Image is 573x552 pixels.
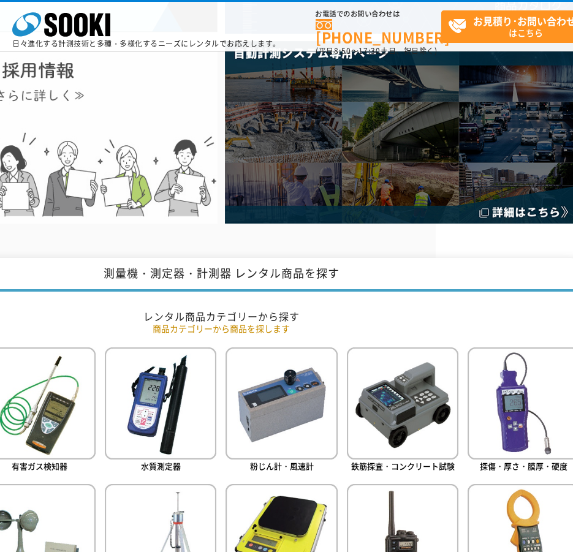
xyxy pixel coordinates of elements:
a: 水質測定器 [105,347,216,474]
a: 鉄筋探査・コンクリート試験 [347,347,458,474]
p: 日々進化する計測技術と多種・多様化するニーズにレンタルでお応えします。 [12,40,281,47]
span: 探傷・厚さ・膜厚・硬度 [480,460,567,472]
a: 粉じん計・風速計 [226,347,337,474]
img: 水質測定器 [105,347,216,459]
span: 鉄筋探査・コンクリート試験 [351,460,455,472]
a: [PHONE_NUMBER] [316,19,441,44]
span: (平日 ～ 土日、祝日除く) [316,45,437,56]
span: 8:50 [334,45,351,56]
span: 水質測定器 [141,460,181,472]
span: 有害ガス検知器 [12,460,67,472]
span: お電話でのお問い合わせは [316,10,441,18]
img: 粉じん計・風速計 [226,347,337,459]
img: 鉄筋探査・コンクリート試験 [347,347,458,459]
span: 17:30 [359,45,381,56]
span: 粉じん計・風速計 [250,460,314,472]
